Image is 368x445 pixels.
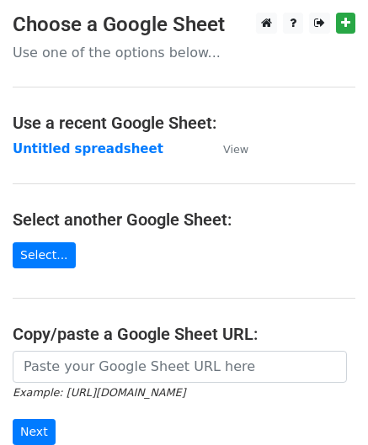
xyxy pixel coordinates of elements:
small: Example: [URL][DOMAIN_NAME] [13,386,185,399]
a: View [206,141,248,156]
input: Next [13,419,56,445]
input: Paste your Google Sheet URL here [13,351,347,383]
small: View [223,143,248,156]
a: Untitled spreadsheet [13,141,163,156]
a: Select... [13,242,76,268]
p: Use one of the options below... [13,44,355,61]
h3: Choose a Google Sheet [13,13,355,37]
h4: Use a recent Google Sheet: [13,113,355,133]
h4: Select another Google Sheet: [13,209,355,230]
h4: Copy/paste a Google Sheet URL: [13,324,355,344]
